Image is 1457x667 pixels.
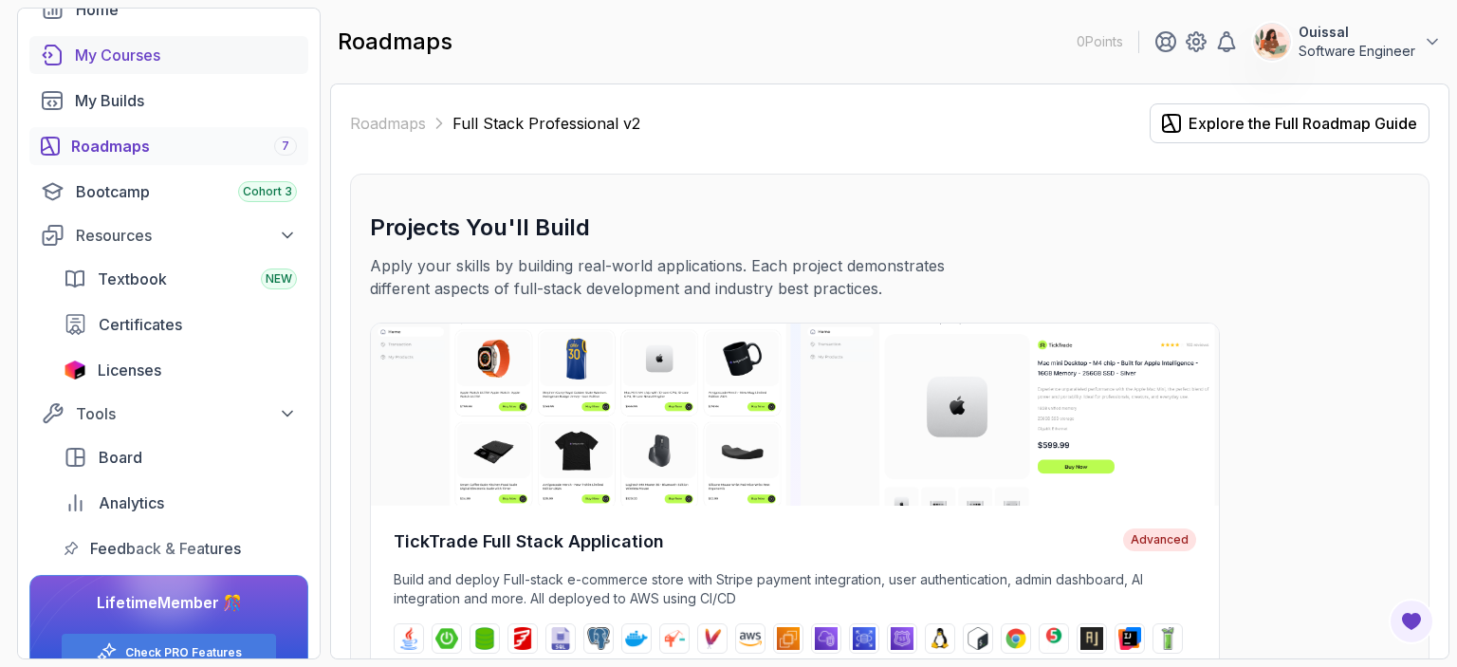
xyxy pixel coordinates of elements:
[1150,103,1429,143] button: Explore the Full Roadmap Guide
[549,627,572,650] img: sql logo
[701,627,724,650] img: maven logo
[891,627,913,650] img: route53 logo
[967,627,989,650] img: bash logo
[99,313,182,336] span: Certificates
[435,627,458,650] img: spring-boot logo
[338,27,452,57] h2: roadmaps
[473,627,496,650] img: spring-data-jpa logo
[52,438,308,476] a: board
[29,218,308,252] button: Resources
[75,89,297,112] div: My Builds
[98,268,167,290] span: Textbook
[29,173,308,211] a: bootcamp
[853,627,876,650] img: rds logo
[29,397,308,431] button: Tools
[282,139,289,154] span: 7
[394,570,1196,608] p: Build and deploy Full-stack e-commerce store with Stripe payment integration, user authentication...
[76,180,297,203] div: Bootcamp
[1389,599,1434,644] button: Open Feedback Button
[397,627,420,650] img: java logo
[1299,23,1415,42] p: Ouissal
[52,484,308,522] a: analytics
[350,112,426,135] a: Roadmaps
[511,627,534,650] img: flyway logo
[76,402,297,425] div: Tools
[29,36,308,74] a: courses
[1254,24,1290,60] img: user profile image
[52,260,308,298] a: textbook
[75,44,297,66] div: My Courses
[125,645,242,660] a: Check PRO Features
[1077,32,1123,51] p: 0 Points
[739,627,762,650] img: aws logo
[815,627,838,650] img: vpc logo
[1005,627,1027,650] img: chrome logo
[52,351,308,389] a: licenses
[370,213,1410,243] h3: Projects You'll Build
[64,361,86,380] img: jetbrains icon
[1042,627,1065,650] img: junit logo
[29,127,308,165] a: roadmaps
[394,528,664,555] h4: TickTrade Full Stack Application
[99,446,142,469] span: Board
[587,627,610,650] img: postgres logo
[777,627,800,650] img: ec2 logo
[371,324,1219,506] img: TickTrade Full Stack Application
[1156,627,1179,650] img: mockito logo
[452,112,640,135] p: Full Stack Professional v2
[663,627,686,650] img: jib logo
[1123,528,1196,551] span: Advanced
[52,529,308,567] a: feedback
[370,254,1007,300] p: Apply your skills by building real-world applications. Each project demonstrates different aspect...
[90,537,241,560] span: Feedback & Features
[1253,23,1442,61] button: user profile imageOuissalSoftware Engineer
[99,491,164,514] span: Analytics
[243,184,292,199] span: Cohort 3
[71,135,297,157] div: Roadmaps
[98,359,161,381] span: Licenses
[52,306,308,343] a: certificates
[929,627,951,650] img: linux logo
[1189,112,1417,135] div: Explore the Full Roadmap Guide
[1299,42,1415,61] p: Software Engineer
[625,627,648,650] img: docker logo
[1080,627,1103,650] img: assertj logo
[76,224,297,247] div: Resources
[29,82,308,120] a: builds
[266,271,292,287] span: NEW
[1118,627,1141,650] img: intellij logo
